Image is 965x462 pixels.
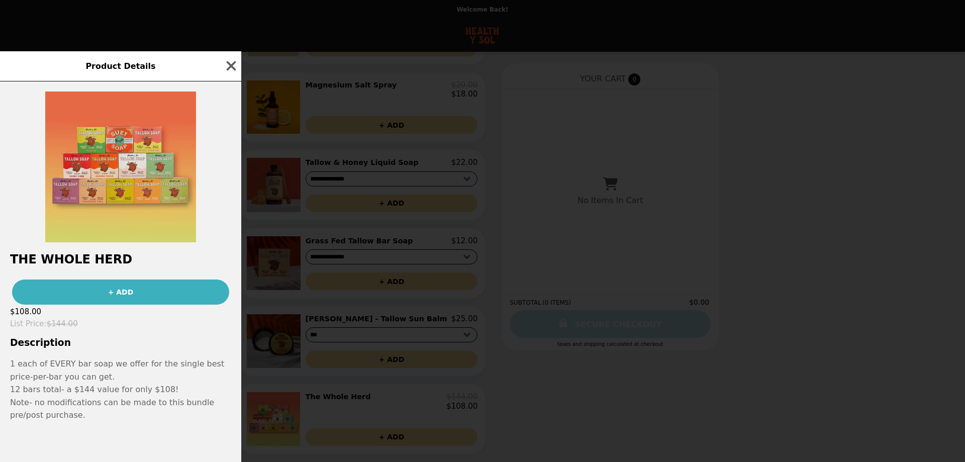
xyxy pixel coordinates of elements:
[10,396,231,422] p: Note- no modifications can be made to this bundle pre/post purchase.
[45,91,196,242] img: Default Title
[12,280,229,305] button: + ADD
[10,357,231,383] p: 1 each of EVERY bar soap we offer for the single best price-per-bar you can get.
[85,61,155,71] span: Product Details
[10,383,231,396] p: 12 bars total- a $144 value for only $108!
[47,319,78,328] span: $144.00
